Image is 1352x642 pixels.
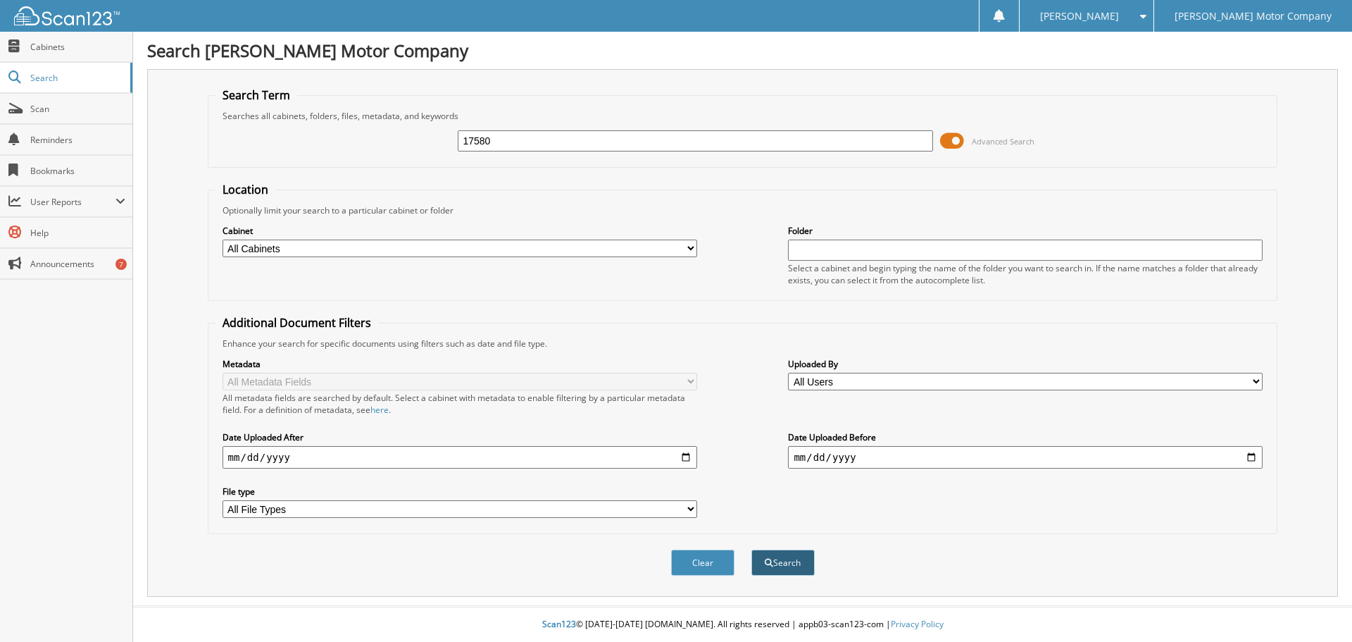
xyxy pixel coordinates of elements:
[788,225,1263,237] label: Folder
[223,446,697,469] input: start
[542,618,576,630] span: Scan123
[788,446,1263,469] input: end
[115,259,127,270] div: 7
[30,227,125,239] span: Help
[788,358,1263,370] label: Uploaded By
[1175,12,1332,20] span: [PERSON_NAME] Motor Company
[30,196,115,208] span: User Reports
[215,182,275,197] legend: Location
[370,404,389,416] a: here
[891,618,944,630] a: Privacy Policy
[215,87,297,103] legend: Search Term
[30,72,123,84] span: Search
[133,607,1352,642] div: © [DATE]-[DATE] [DOMAIN_NAME]. All rights reserved | appb03-scan123-com |
[215,110,1270,122] div: Searches all cabinets, folders, files, metadata, and keywords
[1040,12,1119,20] span: [PERSON_NAME]
[788,431,1263,443] label: Date Uploaded Before
[30,103,125,115] span: Scan
[671,550,734,576] button: Clear
[751,550,815,576] button: Search
[223,358,697,370] label: Metadata
[972,136,1034,147] span: Advanced Search
[30,165,125,177] span: Bookmarks
[30,134,125,146] span: Reminders
[788,262,1263,286] div: Select a cabinet and begin typing the name of the folder you want to search in. If the name match...
[147,39,1338,62] h1: Search [PERSON_NAME] Motor Company
[215,204,1270,216] div: Optionally limit your search to a particular cabinet or folder
[30,41,125,53] span: Cabinets
[215,338,1270,350] div: Enhance your search for specific documents using filters such as date and file type.
[14,6,120,25] img: scan123-logo-white.svg
[223,431,697,443] label: Date Uploaded After
[215,315,378,331] legend: Additional Document Filters
[223,486,697,498] label: File type
[30,258,125,270] span: Announcements
[223,225,697,237] label: Cabinet
[223,392,697,416] div: All metadata fields are searched by default. Select a cabinet with metadata to enable filtering b...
